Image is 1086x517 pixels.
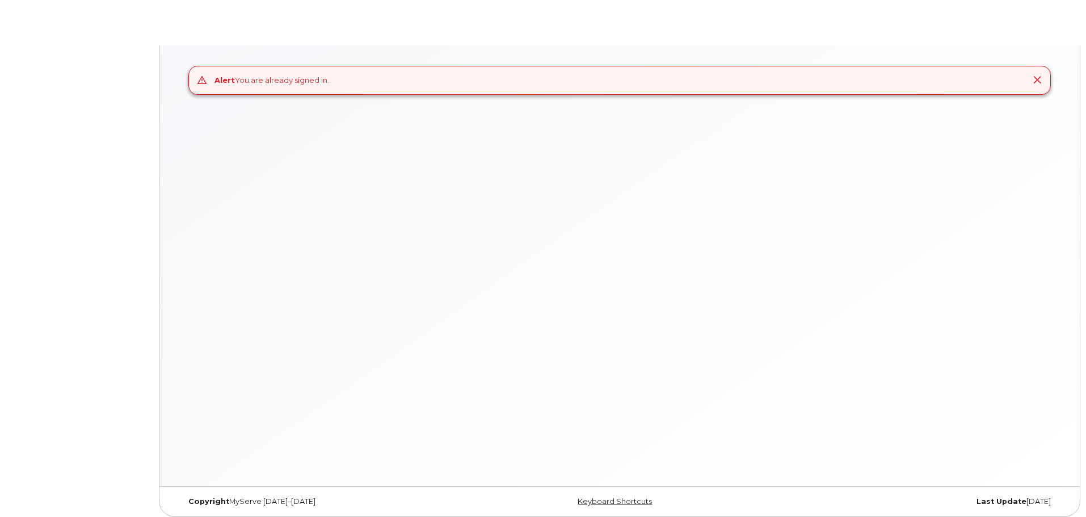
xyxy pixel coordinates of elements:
div: [DATE] [766,497,1059,506]
strong: Copyright [188,497,229,506]
div: You are already signed in. [214,75,329,86]
strong: Last Update [976,497,1026,506]
a: Keyboard Shortcuts [578,497,652,506]
strong: Alert [214,75,235,85]
div: MyServe [DATE]–[DATE] [180,497,473,506]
